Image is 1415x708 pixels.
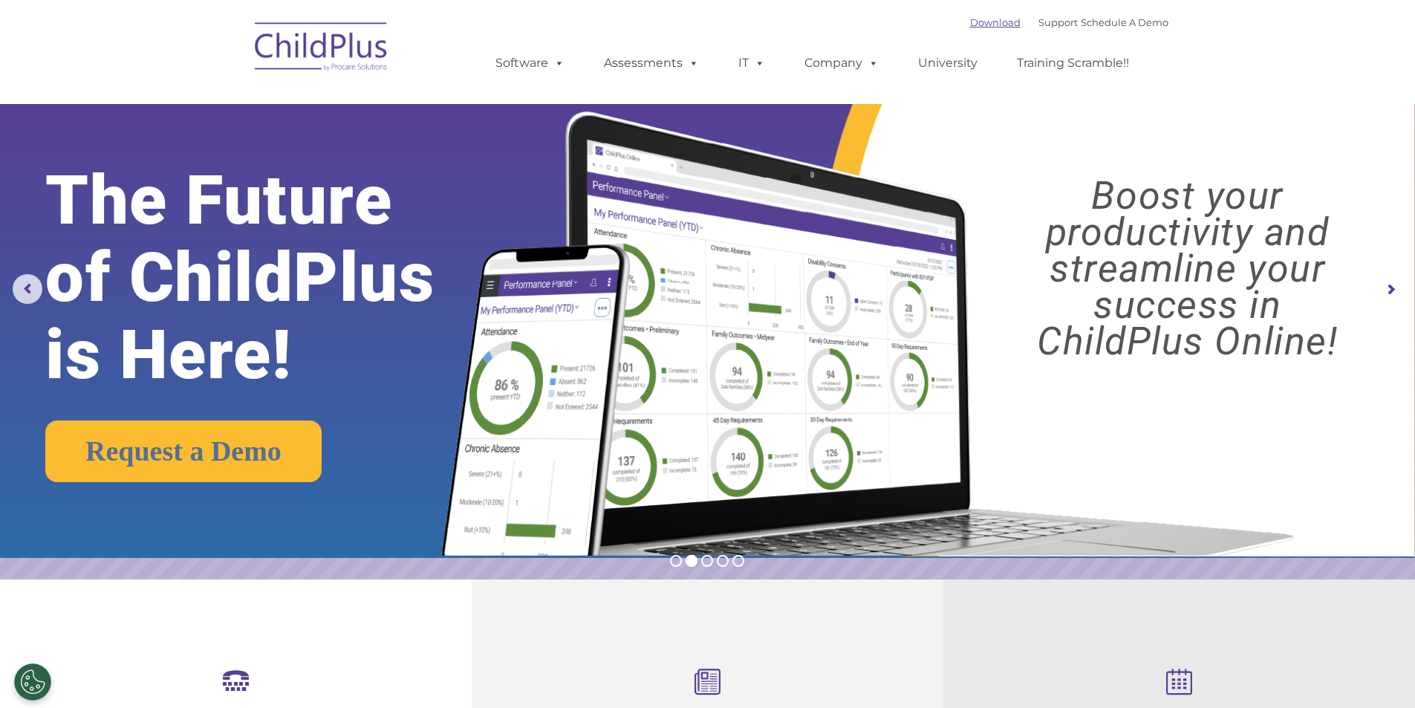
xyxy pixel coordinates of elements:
a: Software [481,48,579,78]
span: Last name [206,98,252,109]
font: | [970,16,1168,28]
rs-layer: Boost your productivity and streamline your success in ChildPlus Online! [978,178,1397,360]
a: Download [970,16,1021,28]
a: Schedule A Demo [1081,16,1168,28]
a: Training Scramble!! [1002,48,1144,78]
a: University [903,48,992,78]
rs-layer: The Future of ChildPlus is Here! [45,162,497,394]
a: Request a Demo [45,420,322,482]
button: Cookies Settings [14,663,51,701]
a: IT [723,48,780,78]
a: Support [1038,16,1078,28]
span: Phone number [206,159,270,170]
a: Company [790,48,894,78]
a: Assessments [589,48,714,78]
img: ChildPlus by Procare Solutions [247,12,396,86]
